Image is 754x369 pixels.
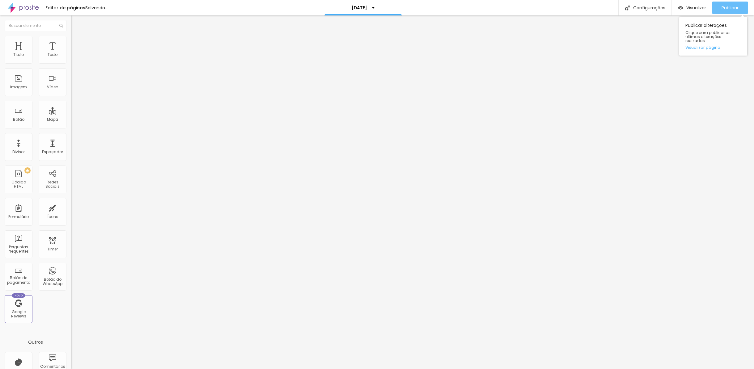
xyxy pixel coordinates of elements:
p: [DATE] [352,6,367,10]
button: Visualizar [672,2,712,14]
div: Ícone [47,215,58,219]
div: Salvando... [85,6,108,10]
input: Buscar elemento [5,20,66,31]
div: Google Reviews [6,310,31,319]
div: Timer [47,247,58,251]
div: Título [13,52,24,57]
div: Botão de pagamento [6,276,31,285]
div: Imagem [10,85,27,89]
a: Visualizar página [685,45,741,49]
div: Redes Sociais [40,180,65,189]
span: Visualizar [686,5,706,10]
div: Vídeo [47,85,58,89]
div: Mapa [47,117,58,122]
img: view-1.svg [678,5,683,10]
img: Icone [59,24,63,27]
div: Divisor [12,150,25,154]
div: Perguntas frequentes [6,245,31,254]
div: Código HTML [6,180,31,189]
span: Publicar [722,5,739,10]
div: Botão do WhatsApp [40,277,65,286]
div: Espaçador [42,150,63,154]
div: Botão [13,117,24,122]
div: Novo [12,293,25,298]
div: Editor de páginas [42,6,85,10]
button: Publicar [712,2,748,14]
iframe: Editor [71,15,754,369]
div: Formulário [8,215,29,219]
span: Clique para publicar as ultimas alterações reaizadas [685,31,741,43]
img: Icone [625,5,630,10]
div: Texto [48,52,57,57]
div: Publicar alterações [679,17,747,56]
